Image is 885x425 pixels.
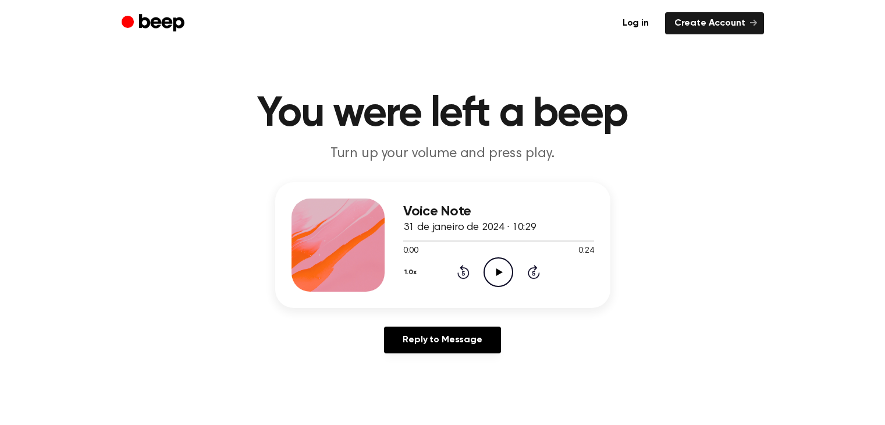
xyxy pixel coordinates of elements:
[145,93,741,135] h1: You were left a beep
[665,12,764,34] a: Create Account
[384,327,500,353] a: Reply to Message
[403,263,421,282] button: 1.0x
[613,12,658,34] a: Log in
[219,144,666,164] p: Turn up your volume and press play.
[578,245,593,257] span: 0:24
[403,204,594,219] h3: Voice Note
[403,245,418,257] span: 0:00
[122,12,187,35] a: Beep
[403,222,536,233] span: 31 de janeiro de 2024 · 10:29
